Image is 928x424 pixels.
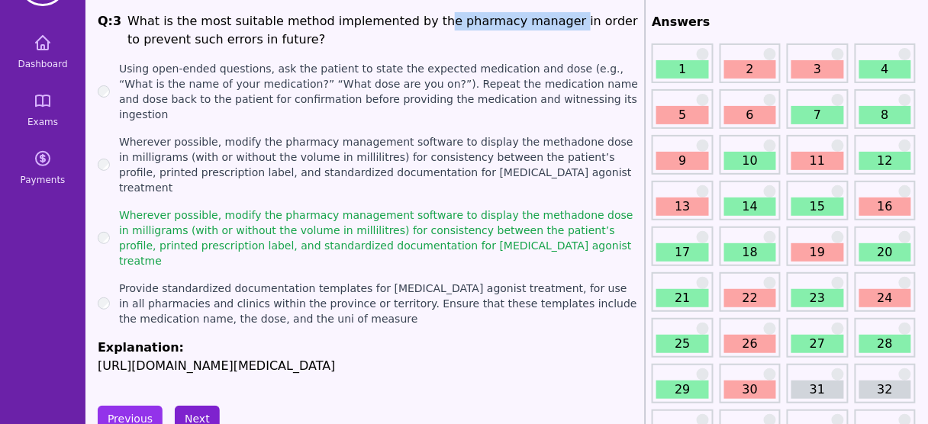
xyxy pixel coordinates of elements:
[119,207,639,268] label: Wherever possible, modify the pharmacy management software to display the methadone dose in milli...
[6,82,79,137] a: Exams
[18,58,67,70] span: Dashboard
[656,60,708,79] a: 1
[119,281,639,326] label: Provide standardized documentation templates for [MEDICAL_DATA] agonist treatment, for use in all...
[859,243,911,262] a: 20
[859,198,911,216] a: 16
[119,134,639,195] label: Wherever possible, modify the pharmacy management software to display the methadone dose in milli...
[791,60,843,79] a: 3
[119,61,639,122] label: Using open-ended questions, ask the patient to state the expected medication and dose (e.g., “Wha...
[6,24,79,79] a: Dashboard
[791,289,843,307] a: 23
[21,174,66,186] span: Payments
[859,289,911,307] a: 24
[98,12,121,49] h1: Q: 3
[724,381,776,399] a: 30
[859,335,911,353] a: 28
[791,335,843,353] a: 27
[724,198,776,216] a: 14
[656,289,708,307] a: 21
[859,152,911,170] a: 12
[656,106,708,124] a: 5
[127,12,639,49] li: What is the most suitable method implemented by the pharmacy manager in order to prevent such err...
[656,243,708,262] a: 17
[859,381,911,399] a: 32
[27,116,58,128] span: Exams
[724,152,776,170] a: 10
[724,60,776,79] a: 2
[791,106,843,124] a: 7
[98,340,184,355] span: Explanation:
[791,198,843,216] a: 15
[791,381,843,399] a: 31
[724,335,776,353] a: 26
[724,289,776,307] a: 22
[656,152,708,170] a: 9
[656,335,708,353] a: 25
[724,106,776,124] a: 6
[859,106,911,124] a: 8
[791,243,843,262] a: 19
[859,60,911,79] a: 4
[656,381,708,399] a: 29
[6,140,79,195] a: Payments
[791,152,843,170] a: 11
[724,243,776,262] a: 18
[652,13,916,31] h2: Answers
[98,357,639,375] p: [URL][DOMAIN_NAME][MEDICAL_DATA]
[656,198,708,216] a: 13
